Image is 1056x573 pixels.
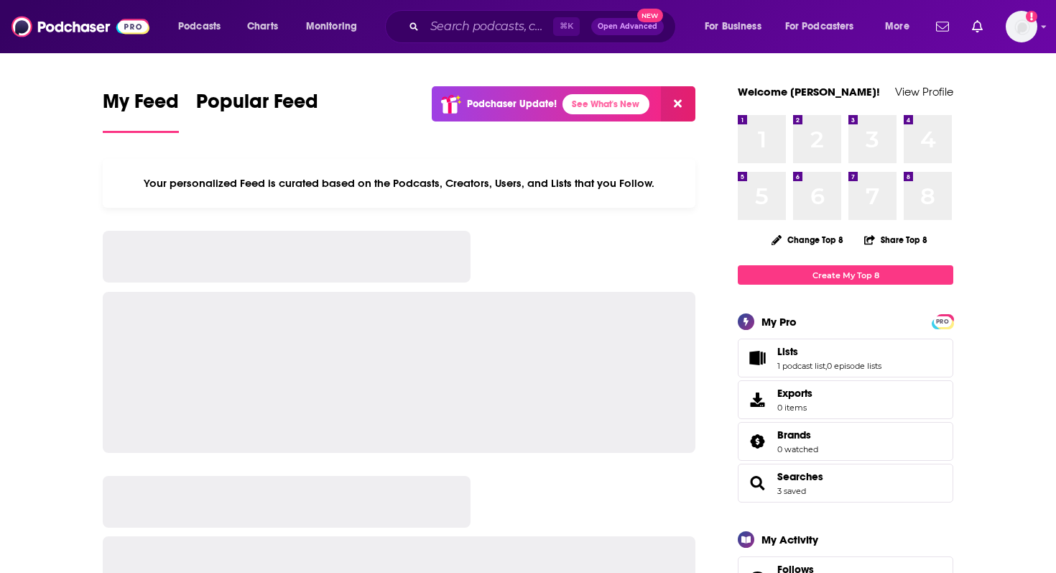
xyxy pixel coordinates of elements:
[196,89,318,133] a: Popular Feed
[1026,11,1037,22] svg: Add a profile image
[738,265,953,285] a: Create My Top 8
[777,403,812,413] span: 0 items
[1006,11,1037,42] img: User Profile
[743,348,772,368] a: Lists
[738,464,953,503] span: Searches
[885,17,909,37] span: More
[761,533,818,546] div: My Activity
[467,98,557,110] p: Podchaser Update!
[875,15,927,38] button: open menu
[1006,11,1037,42] button: Show profile menu
[761,315,797,329] div: My Pro
[196,89,318,122] span: Popular Feed
[934,316,951,327] span: PRO
[777,428,818,441] a: Brands
[178,17,221,37] span: Podcasts
[705,17,761,37] span: For Business
[591,18,664,35] button: Open AdvancedNew
[399,10,690,43] div: Search podcasts, credits, & more...
[562,94,649,114] a: See What's New
[103,89,179,122] span: My Feed
[777,361,825,371] a: 1 podcast list
[930,14,955,39] a: Show notifications dropdown
[777,470,823,483] a: Searches
[425,15,553,38] input: Search podcasts, credits, & more...
[103,159,695,208] div: Your personalized Feed is curated based on the Podcasts, Creators, Users, and Lists that you Follow.
[11,13,149,40] img: Podchaser - Follow, Share and Rate Podcasts
[738,380,953,419] a: Exports
[763,231,852,249] button: Change Top 8
[637,9,663,22] span: New
[827,361,881,371] a: 0 episode lists
[695,15,779,38] button: open menu
[934,316,951,326] a: PRO
[247,17,278,37] span: Charts
[738,339,953,377] span: Lists
[238,15,287,38] a: Charts
[785,17,854,37] span: For Podcasters
[966,14,988,39] a: Show notifications dropdown
[777,345,798,358] span: Lists
[777,345,881,358] a: Lists
[738,85,880,98] a: Welcome [PERSON_NAME]!
[777,387,812,400] span: Exports
[743,431,772,451] a: Brands
[776,15,875,38] button: open menu
[103,89,179,133] a: My Feed
[863,226,928,254] button: Share Top 8
[743,390,772,410] span: Exports
[777,444,818,454] a: 0 watched
[598,23,657,30] span: Open Advanced
[777,486,806,496] a: 3 saved
[168,15,239,38] button: open menu
[306,17,357,37] span: Monitoring
[738,422,953,461] span: Brands
[777,428,811,441] span: Brands
[296,15,376,38] button: open menu
[553,17,580,36] span: ⌘ K
[743,473,772,493] a: Searches
[1006,11,1037,42] span: Logged in as danikarchmer
[895,85,953,98] a: View Profile
[825,361,827,371] span: ,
